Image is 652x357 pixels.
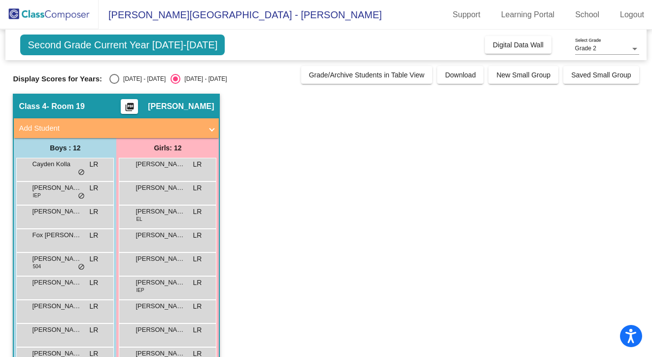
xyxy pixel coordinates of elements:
span: [PERSON_NAME] [148,102,214,111]
span: Second Grade Current Year [DATE]-[DATE] [20,35,225,55]
button: Grade/Archive Students in Table View [301,66,433,84]
div: [DATE] - [DATE] [180,74,227,83]
span: LR [90,254,99,264]
span: do_not_disturb_alt [78,192,85,200]
a: Support [445,7,488,23]
span: Saved Small Group [571,71,631,79]
span: [PERSON_NAME][GEOGRAPHIC_DATA] - [PERSON_NAME] [99,7,382,23]
span: 504 [33,263,41,270]
span: LR [193,278,202,288]
span: [PERSON_NAME] [32,301,81,311]
a: Learning Portal [493,7,563,23]
span: [PERSON_NAME] [136,207,185,216]
span: LR [90,278,99,288]
div: Boys : 12 [14,138,116,158]
span: LR [90,230,99,241]
span: LR [90,301,99,312]
span: [PERSON_NAME] [136,159,185,169]
span: [PERSON_NAME] [32,278,81,287]
span: LR [90,183,99,193]
span: [PERSON_NAME] [32,183,81,193]
a: School [567,7,607,23]
span: [PERSON_NAME] [32,325,81,335]
button: Download [437,66,483,84]
span: Fox [PERSON_NAME] [32,230,81,240]
mat-radio-group: Select an option [109,74,227,84]
span: LR [193,301,202,312]
a: Logout [612,7,652,23]
span: - Room 19 [47,102,85,111]
mat-icon: picture_as_pdf [124,102,136,116]
span: LR [193,159,202,170]
button: New Small Group [488,66,558,84]
mat-expansion-panel-header: Add Student [14,118,219,138]
span: LR [90,207,99,217]
div: Girls: 12 [116,138,219,158]
span: IEP [33,192,40,199]
button: Digital Data Wall [485,36,551,54]
span: [PERSON_NAME] [32,254,81,264]
span: EL [136,215,142,223]
span: [PERSON_NAME] [32,207,81,216]
button: Print Students Details [121,99,138,114]
mat-panel-title: Add Student [19,123,202,134]
span: Download [445,71,476,79]
span: [PERSON_NAME] [136,301,185,311]
span: Display Scores for Years: [13,74,102,83]
span: [PERSON_NAME] [136,230,185,240]
span: [PERSON_NAME] [136,325,185,335]
span: [PERSON_NAME] [136,254,185,264]
span: Grade 2 [575,45,596,52]
button: Saved Small Group [563,66,639,84]
span: LR [193,254,202,264]
span: Grade/Archive Students in Table View [309,71,425,79]
span: [PERSON_NAME] [136,183,185,193]
span: LR [193,230,202,241]
span: LR [90,159,99,170]
span: do_not_disturb_alt [78,169,85,177]
span: LR [193,183,202,193]
span: IEP [136,286,144,294]
span: LR [193,207,202,217]
div: [DATE] - [DATE] [119,74,166,83]
span: LR [193,325,202,335]
span: Digital Data Wall [493,41,544,49]
span: [PERSON_NAME] [136,278,185,287]
span: do_not_disturb_alt [78,263,85,271]
span: Class 4 [19,102,46,111]
span: LR [90,325,99,335]
span: New Small Group [496,71,550,79]
span: Cayden Kolla [32,159,81,169]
